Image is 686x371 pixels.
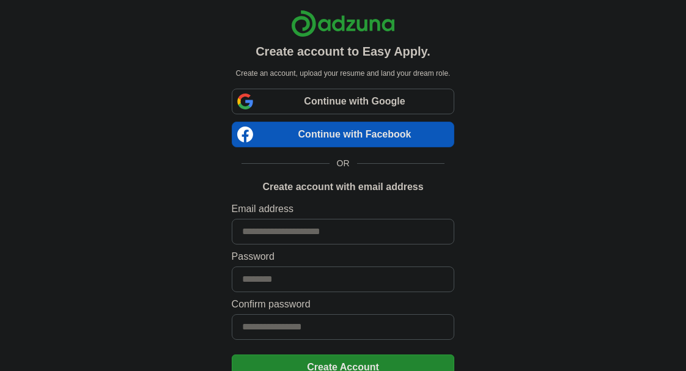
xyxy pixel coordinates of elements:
label: Confirm password [232,297,455,312]
label: Password [232,249,455,264]
p: Create an account, upload your resume and land your dream role. [234,68,452,79]
h1: Create account with email address [262,180,423,194]
img: Adzuna logo [291,10,395,37]
a: Continue with Facebook [232,122,455,147]
span: OR [330,157,357,170]
a: Continue with Google [232,89,455,114]
h1: Create account to Easy Apply. [256,42,430,61]
label: Email address [232,202,455,216]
